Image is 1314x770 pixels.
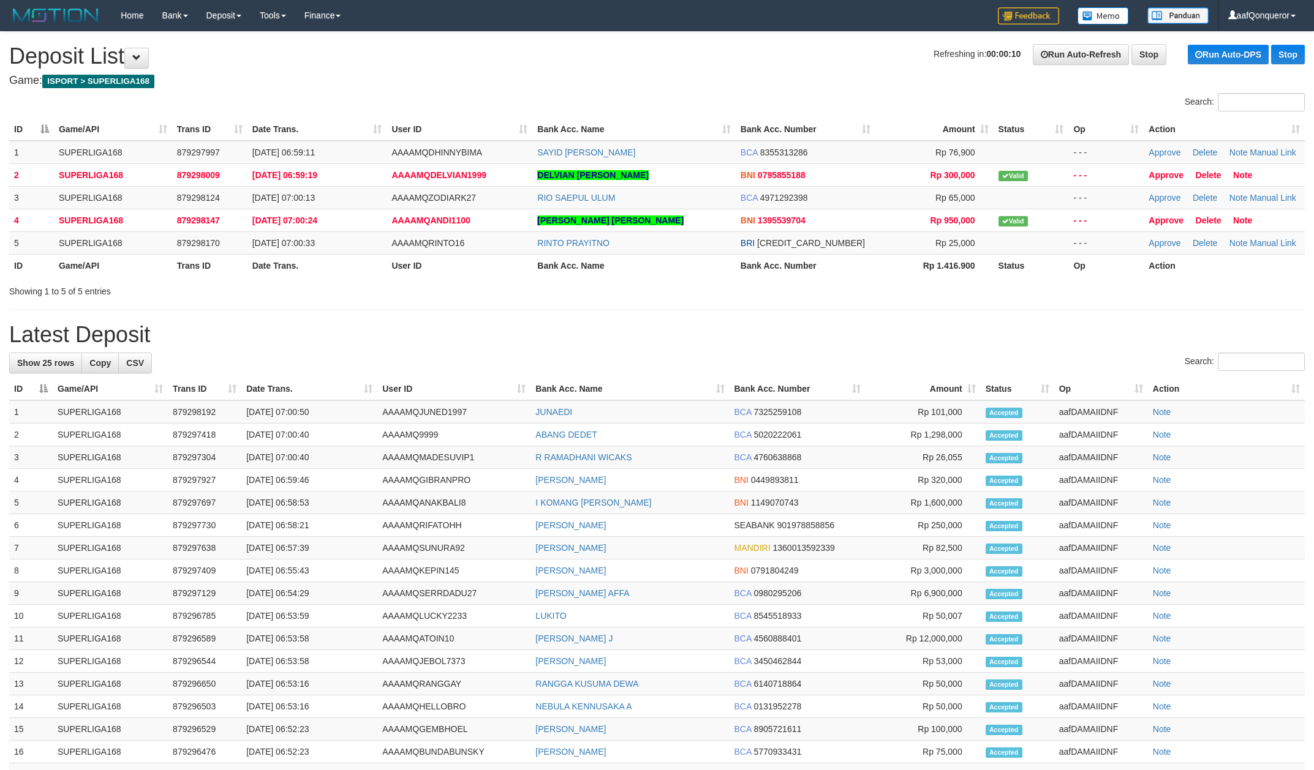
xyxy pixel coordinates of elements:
[391,238,464,248] span: AAAAMQRINTO16
[1054,650,1148,673] td: aafDAMAIIDNF
[377,424,531,446] td: AAAAMQ9999
[535,498,651,507] a: I KOMANG [PERSON_NAME]
[999,171,1028,181] span: Valid transaction
[535,566,606,575] a: [PERSON_NAME]
[252,170,317,180] span: [DATE] 06:59:19
[866,537,981,559] td: Rp 82,500
[935,238,975,248] span: Rp 25,000
[535,430,597,439] a: ABANG DEDET
[168,446,241,469] td: 879297304
[1233,170,1252,180] a: Note
[535,701,632,711] a: NEBULA KENNUSAKA A
[9,559,53,582] td: 8
[875,118,994,141] th: Amount: activate to sort column ascending
[391,170,486,180] span: AAAAMQDELVIAN1999
[1153,520,1171,530] a: Note
[535,724,606,734] a: [PERSON_NAME]
[1153,656,1171,666] a: Note
[241,695,377,718] td: [DATE] 06:53:16
[377,469,531,492] td: AAAAMQGIBRANPRO
[54,163,172,186] td: SUPERLIGA168
[9,650,53,673] td: 12
[535,543,606,553] a: [PERSON_NAME]
[9,6,102,24] img: MOTION_logo.png
[53,514,168,537] td: SUPERLIGA168
[377,446,531,469] td: AAAAMQMADESUVIP1
[1153,452,1171,462] a: Note
[1054,492,1148,514] td: aafDAMAIIDNF
[866,695,981,718] td: Rp 50,000
[866,514,981,537] td: Rp 250,000
[9,446,53,469] td: 3
[377,627,531,650] td: AAAAMQATOIN10
[241,514,377,537] td: [DATE] 06:58:21
[241,627,377,650] td: [DATE] 06:53:58
[935,148,975,157] span: Rp 76,900
[1144,254,1305,277] th: Action
[875,254,994,277] th: Rp 1.416.900
[1153,747,1171,757] a: Note
[537,148,635,157] a: SAYID [PERSON_NAME]
[377,537,531,559] td: AAAAMQSUNURA92
[168,695,241,718] td: 879296503
[866,650,981,673] td: Rp 53,000
[1054,559,1148,582] td: aafDAMAIIDNF
[751,475,799,485] span: Copy 0449893811 to clipboard
[751,566,799,575] span: Copy 0791804249 to clipboard
[168,469,241,492] td: 879297927
[986,589,1022,599] span: Accepted
[986,430,1022,441] span: Accepted
[1144,118,1305,141] th: Action: activate to sort column ascending
[734,566,749,575] span: BNI
[177,170,220,180] span: 879298009
[252,215,317,225] span: [DATE] 07:00:24
[177,238,220,248] span: 879298170
[53,650,168,673] td: SUPERLIGA168
[168,378,241,400] th: Trans ID: activate to sort column ascending
[734,588,752,598] span: BCA
[54,231,172,254] td: SUPERLIGA168
[9,44,1305,69] h1: Deposit List
[535,588,629,598] a: [PERSON_NAME] AFFA
[773,543,835,553] span: Copy 1360013592339 to clipboard
[81,353,119,373] a: Copy
[986,634,1022,645] span: Accepted
[537,238,610,248] a: RINTO PRAYITNO
[734,520,775,530] span: SEABANK
[999,216,1028,226] span: Valid transaction
[866,378,981,400] th: Amount: activate to sort column ascending
[17,358,74,368] span: Show 25 rows
[753,588,801,598] span: Copy 0980295206 to clipboard
[753,407,801,417] span: Copy 7325259108 to clipboard
[986,679,1022,690] span: Accepted
[753,701,801,711] span: Copy 0131952278 to clipboard
[986,453,1022,463] span: Accepted
[1193,148,1217,157] a: Delete
[172,254,247,277] th: Trans ID
[391,148,482,157] span: AAAAMQDHINNYBIMA
[998,7,1059,24] img: Feedback.jpg
[9,582,53,605] td: 9
[736,254,875,277] th: Bank Acc. Number
[866,582,981,605] td: Rp 6,900,000
[734,475,749,485] span: BNI
[535,452,632,462] a: R RAMADHANI WICAKS
[252,148,315,157] span: [DATE] 06:59:11
[177,148,220,157] span: 879297997
[531,378,729,400] th: Bank Acc. Name: activate to sort column ascending
[241,537,377,559] td: [DATE] 06:57:39
[9,695,53,718] td: 14
[777,520,834,530] span: Copy 901978858856 to clipboard
[9,254,54,277] th: ID
[241,605,377,627] td: [DATE] 06:53:59
[535,611,566,621] a: LUKITO
[1068,163,1144,186] td: - - -
[1153,498,1171,507] a: Note
[9,627,53,650] td: 11
[866,559,981,582] td: Rp 3,000,000
[9,492,53,514] td: 5
[1054,537,1148,559] td: aafDAMAIIDNF
[1233,215,1252,225] a: Note
[753,452,801,462] span: Copy 4760638868 to clipboard
[741,238,755,248] span: BRI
